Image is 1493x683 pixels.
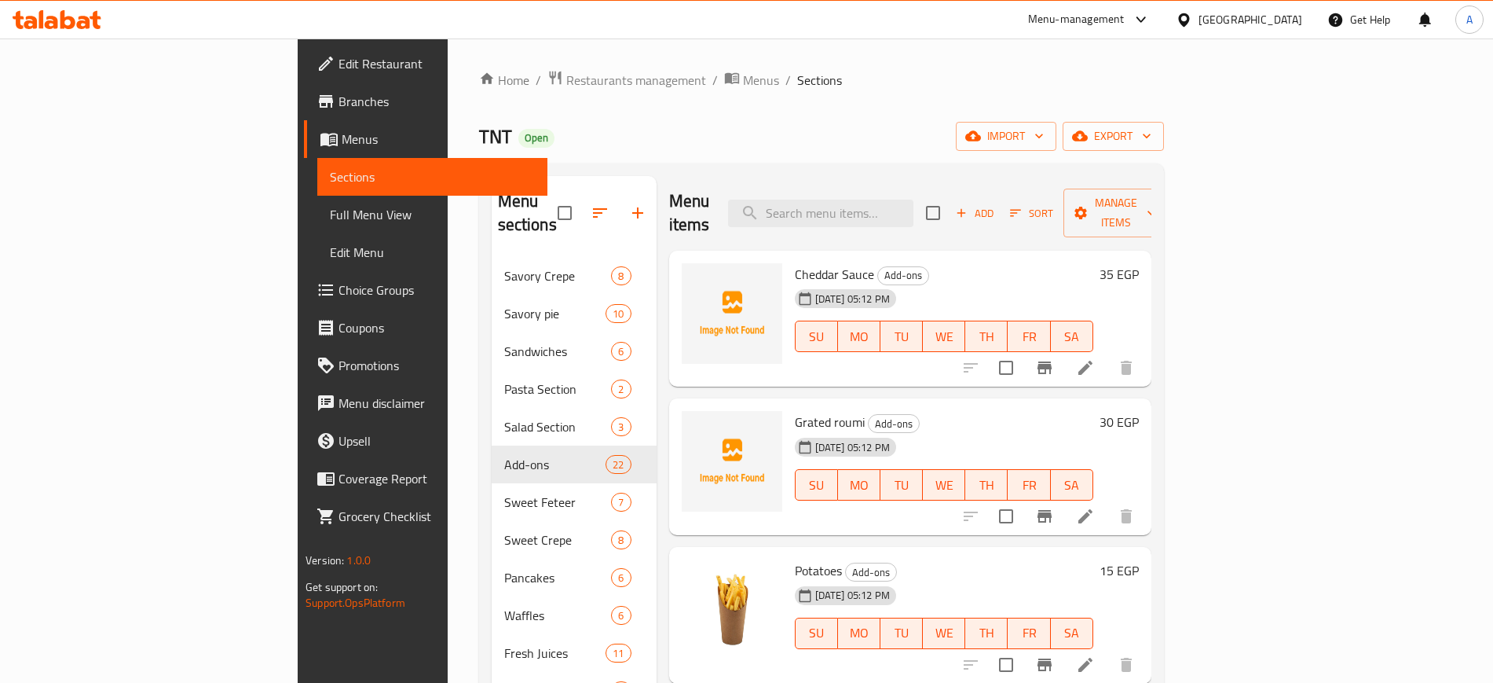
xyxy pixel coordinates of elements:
[1006,201,1057,226] button: Sort
[304,271,547,309] a: Choice Groups
[492,295,657,332] div: Savory pie10
[606,644,631,663] div: items
[492,257,657,295] div: Savory Crepe8
[1063,122,1164,151] button: export
[612,533,630,548] span: 8
[929,325,959,348] span: WE
[611,380,631,398] div: items
[1076,193,1156,233] span: Manage items
[802,622,832,644] span: SU
[492,332,657,370] div: Sandwiches6
[317,158,547,196] a: Sections
[304,384,547,422] a: Menu disclaimer
[868,414,920,433] div: Add-ons
[972,325,1001,348] span: TH
[611,493,631,512] div: items
[317,233,547,271] a: Edit Menu
[492,634,657,672] div: Fresh Juices11
[950,201,1000,226] button: Add
[606,457,630,472] span: 22
[1008,321,1050,352] button: FR
[492,408,657,446] div: Salad Section3
[504,493,612,512] span: Sweet Feteer
[306,593,405,613] a: Support.OpsPlatform
[795,410,865,434] span: Grated roumi
[504,644,606,663] span: Fresh Juices
[682,263,782,364] img: Cheddar Sauce
[612,495,630,510] span: 7
[968,127,1044,146] span: import
[1026,349,1063,387] button: Branch-specific-item
[795,263,874,286] span: Cheddar Sauce
[504,304,606,323] div: Savory pie
[606,455,631,474] div: items
[504,455,606,474] div: Add-ons
[1100,411,1139,433] h6: 30 EGP
[611,266,631,285] div: items
[809,440,896,455] span: [DATE] 05:12 PM
[795,321,838,352] button: SU
[965,321,1008,352] button: TH
[845,563,897,582] div: Add-ons
[306,550,344,571] span: Version:
[1014,622,1044,644] span: FR
[923,618,965,649] button: WE
[846,564,896,582] span: Add-ons
[330,243,534,262] span: Edit Menu
[338,469,534,488] span: Coverage Report
[619,194,657,232] button: Add section
[802,325,832,348] span: SU
[1057,622,1087,644] span: SA
[929,474,959,497] span: WE
[611,342,631,361] div: items
[669,189,710,237] h2: Menu items
[338,431,534,450] span: Upsell
[492,483,657,521] div: Sweet Feteer7
[304,309,547,347] a: Coupons
[504,531,612,549] span: Sweet Crepe
[492,597,657,634] div: Waffles6
[1008,469,1050,501] button: FR
[972,474,1001,497] span: TH
[492,521,657,559] div: Sweet Crepe8
[612,382,630,397] span: 2
[1008,618,1050,649] button: FR
[1000,201,1063,226] span: Sort items
[304,347,547,384] a: Promotions
[1063,189,1169,237] button: Manage items
[304,422,547,460] a: Upsell
[923,321,965,352] button: WE
[887,325,917,348] span: TU
[330,167,534,186] span: Sections
[1076,358,1095,377] a: Edit menu item
[581,194,619,232] span: Sort sections
[990,500,1023,533] span: Select to update
[330,205,534,224] span: Full Menu View
[785,71,791,90] li: /
[504,417,612,436] div: Salad Section
[1076,655,1095,674] a: Edit menu item
[1051,321,1093,352] button: SA
[338,507,534,526] span: Grocery Checklist
[728,200,913,227] input: search
[504,380,612,398] span: Pasta Section
[1014,325,1044,348] span: FR
[479,70,1164,90] nav: breadcrumb
[547,70,706,90] a: Restaurants management
[880,618,923,649] button: TU
[1057,325,1087,348] span: SA
[1198,11,1302,28] div: [GEOGRAPHIC_DATA]
[956,122,1056,151] button: import
[917,196,950,230] span: Select section
[809,588,896,603] span: [DATE] 05:12 PM
[338,281,534,299] span: Choice Groups
[612,571,630,586] span: 6
[504,342,612,361] span: Sandwiches
[492,370,657,408] div: Pasta Section2
[1057,474,1087,497] span: SA
[802,474,832,497] span: SU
